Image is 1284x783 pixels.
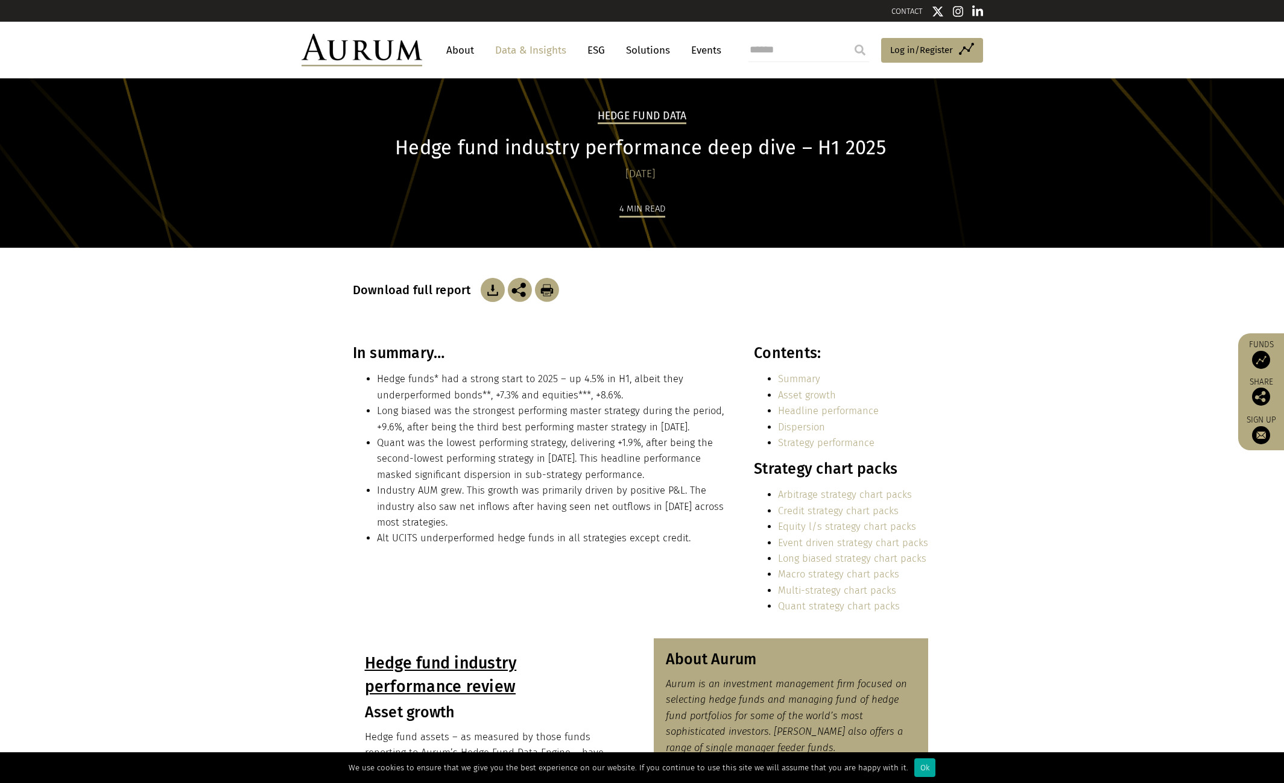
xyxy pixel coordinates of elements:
[778,600,900,612] a: Quant strategy chart packs
[1252,388,1270,406] img: Share this post
[440,39,480,61] a: About
[377,483,728,530] li: Industry AUM grew. This growth was primarily driven by positive P&L. The industry also saw net in...
[891,7,923,16] a: CONTACT
[778,489,912,500] a: Arbitrage strategy chart packs
[754,344,928,362] h3: Contents:
[881,38,983,63] a: Log in/Register
[685,39,721,61] a: Events
[778,568,899,580] a: Macro strategy chart packs
[1244,339,1278,369] a: Funds
[535,278,559,302] img: Download Article
[353,283,478,297] h3: Download full report
[353,344,728,362] h3: In summary…
[914,758,935,777] div: Ok
[953,5,964,17] img: Instagram icon
[778,505,899,517] a: Credit strategy chart packs
[377,435,728,483] li: Quant was the lowest performing strategy, delivering +1.9%, after being the second-lowest perform...
[890,43,953,57] span: Log in/Register
[598,110,687,124] h2: Hedge Fund Data
[778,521,916,532] a: Equity l/s strategy chart packs
[666,650,917,668] h3: About Aurum
[377,371,728,403] li: Hedge funds* had a strong start to 2025 – up 4.5% in H1, albeit they underperformed bonds**, +7.3...
[932,5,944,17] img: Twitter icon
[1244,415,1278,444] a: Sign up
[581,39,611,61] a: ESG
[972,5,983,17] img: Linkedin icon
[754,460,928,478] h3: Strategy chart packs
[508,278,532,302] img: Share this post
[481,278,505,302] img: Download Article
[489,39,572,61] a: Data & Insights
[778,421,825,433] a: Dispersion
[302,34,422,66] img: Aurum
[778,537,928,549] a: Event driven strategy chart packs
[353,136,929,160] h1: Hedge fund industry performance deep dive – H1 2025
[666,678,907,753] em: Aurum is an investment management firm focused on selecting hedge funds and managing fund of hedg...
[778,553,926,564] a: Long biased strategy chart packs
[778,437,874,448] a: Strategy performance
[365,703,616,722] h3: Asset growth
[353,166,929,183] div: [DATE]
[778,405,879,417] a: Headline performance
[1252,351,1270,369] img: Access Funds
[848,38,872,62] input: Submit
[377,403,728,435] li: Long biased was the strongest performing master strategy during the period, +9.6%, after being th...
[1244,378,1278,406] div: Share
[619,201,665,218] div: 4 min read
[778,373,820,385] a: Summary
[1252,426,1270,444] img: Sign up to our newsletter
[778,585,896,596] a: Multi-strategy chart packs
[620,39,676,61] a: Solutions
[377,530,728,546] li: Alt UCITS underperformed hedge funds in all strategies except credit.
[365,653,517,696] u: Hedge fund industry performance review
[778,389,836,401] a: Asset growth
